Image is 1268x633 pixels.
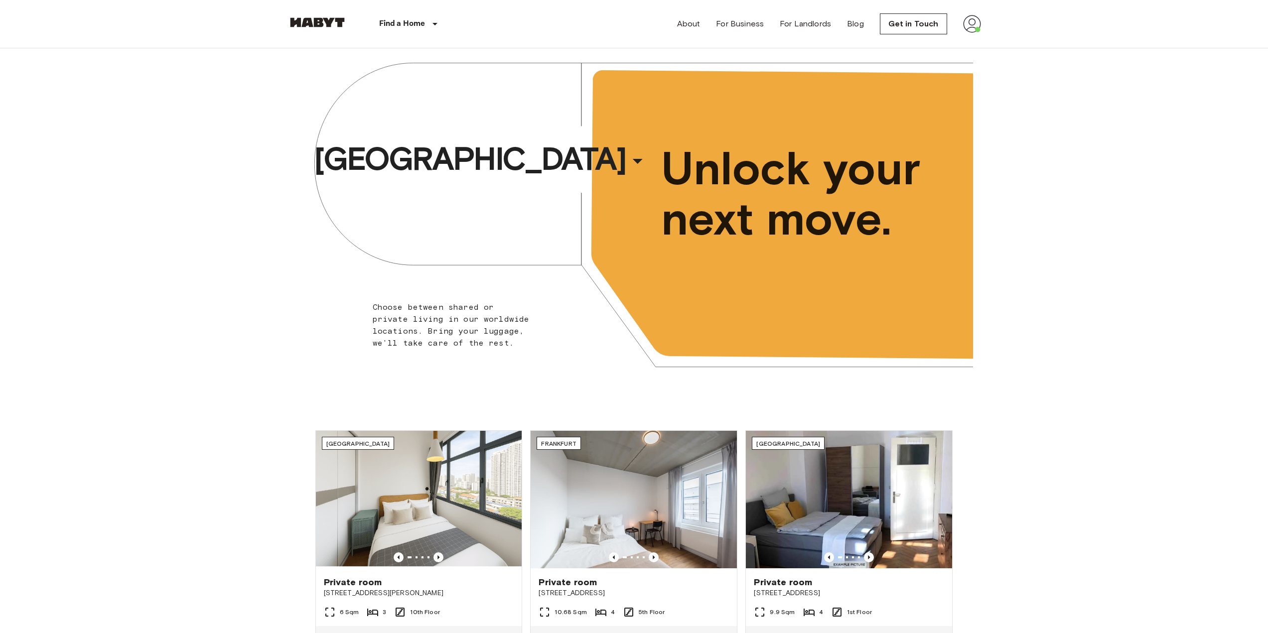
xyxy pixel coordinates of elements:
img: Marketing picture of unit DE-02-025-001-04HF [746,431,952,568]
span: 1st Floor [847,608,872,617]
span: [GEOGRAPHIC_DATA] [756,440,820,447]
span: [GEOGRAPHIC_DATA] [326,440,390,447]
span: 4 [611,608,615,617]
span: 3 [383,608,386,617]
button: Previous image [433,552,443,562]
span: 5th Floor [639,608,665,617]
a: Blog [847,18,864,30]
button: Previous image [649,552,659,562]
span: 4 [819,608,823,617]
span: [GEOGRAPHIC_DATA] [314,139,626,179]
span: Unlock your next move. [661,143,932,244]
a: About [677,18,701,30]
span: [STREET_ADDRESS] [539,588,729,598]
p: Find a Home [379,18,425,30]
button: Previous image [864,552,874,562]
span: Private room [539,576,597,588]
button: Previous image [824,552,834,562]
button: [GEOGRAPHIC_DATA] [310,136,654,182]
img: Marketing picture of unit SG-01-116-001-02 [316,431,522,568]
span: 10th Floor [410,608,440,617]
span: 9.9 Sqm [770,608,795,617]
button: Previous image [609,552,619,562]
a: For Business [716,18,764,30]
span: Frankfurt [541,440,576,447]
a: Get in Touch [880,13,947,34]
span: [STREET_ADDRESS] [754,588,944,598]
span: Private room [754,576,812,588]
img: Habyt [287,17,347,27]
img: avatar [963,15,981,33]
span: 6 Sqm [340,608,359,617]
span: [STREET_ADDRESS][PERSON_NAME] [324,588,514,598]
button: Previous image [394,552,404,562]
span: Private room [324,576,382,588]
a: For Landlords [780,18,831,30]
span: Choose between shared or private living in our worldwide locations. Bring your luggage, we'll tak... [373,302,530,348]
span: 10.68 Sqm [555,608,586,617]
img: Marketing picture of unit DE-04-037-026-03Q [531,431,737,568]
